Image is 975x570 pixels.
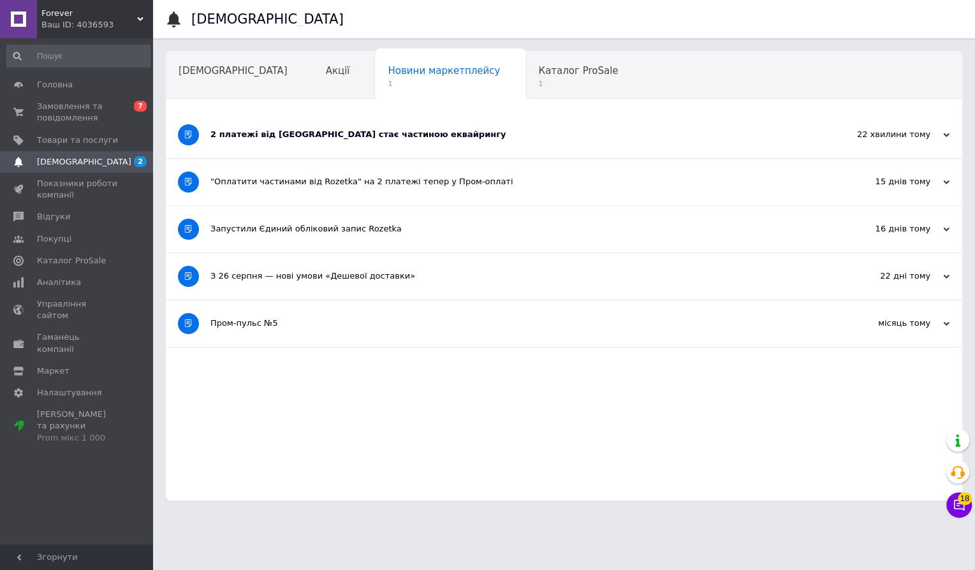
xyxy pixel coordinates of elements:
div: Ваш ID: 4036593 [41,19,153,31]
div: місяць тому [822,318,949,329]
span: [DEMOGRAPHIC_DATA] [37,156,131,168]
span: 1 [538,79,618,89]
span: Товари та послуги [37,135,118,146]
div: 16 днів тому [822,223,949,235]
span: Маркет [37,365,70,377]
div: 2 платежі від [GEOGRAPHIC_DATA] стає частиною еквайрингу [210,129,822,140]
span: Налаштування [37,387,102,398]
span: Управління сайтом [37,298,118,321]
div: 22 хвилини тому [822,129,949,140]
span: Акції [326,65,350,77]
span: Головна [37,79,73,91]
span: Каталог ProSale [37,255,106,267]
span: 2 [134,156,147,167]
span: Замовлення та повідомлення [37,101,118,124]
span: 7 [134,101,147,112]
span: 18 [958,490,972,503]
div: "Оплатити частинами від Rozetka" на 2 платежі тепер у Пром-оплаті [210,176,822,187]
div: 15 днів тому [822,176,949,187]
div: З 26 серпня — нові умови «Дешевої доставки» [210,270,822,282]
input: Пошук [6,45,150,68]
span: Каталог ProSale [538,65,618,77]
span: [DEMOGRAPHIC_DATA] [179,65,288,77]
div: Запустили Єдиний обліковий запис Rozetka [210,223,822,235]
div: Пром-пульс №5 [210,318,822,329]
span: [PERSON_NAME] та рахунки [37,409,118,444]
span: 1 [388,79,500,89]
span: Forever [41,8,137,19]
span: Аналітика [37,277,81,288]
span: Показники роботи компанії [37,178,118,201]
button: Чат з покупцем18 [946,492,972,518]
div: 22 дні тому [822,270,949,282]
span: Гаманець компанії [37,332,118,354]
span: Покупці [37,233,71,245]
div: Prom мікс 1 000 [37,432,118,444]
span: Новини маркетплейсу [388,65,500,77]
span: Відгуки [37,211,70,223]
h1: [DEMOGRAPHIC_DATA] [191,11,344,27]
